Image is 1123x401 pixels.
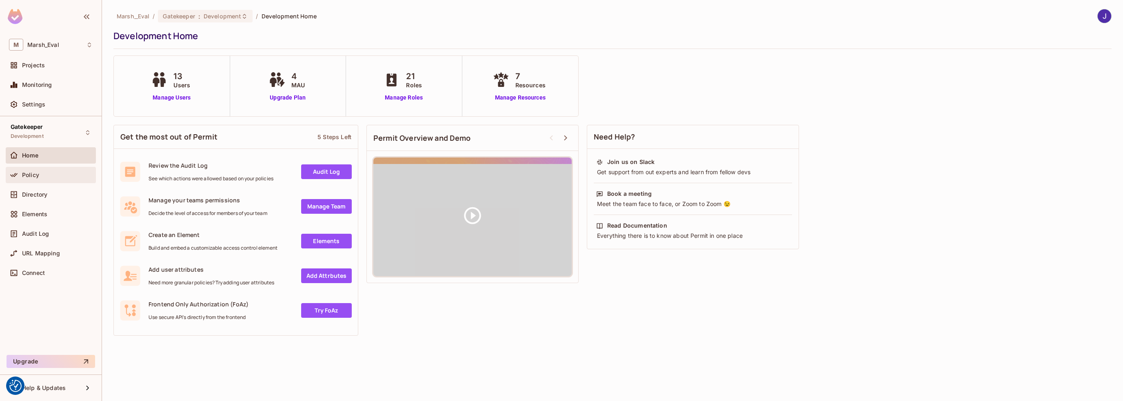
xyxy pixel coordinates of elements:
[22,191,47,198] span: Directory
[256,12,258,20] li: /
[117,12,149,20] span: the active workspace
[515,70,546,82] span: 7
[9,380,22,392] button: Consent Preferences
[596,200,790,208] div: Meet the team face to face, or Zoom to Zoom 😉
[22,250,60,257] span: URL Mapping
[173,70,190,82] span: 13
[317,133,351,141] div: 5 Steps Left
[301,303,352,318] a: Try FoAz
[262,12,317,20] span: Development Home
[373,133,471,143] span: Permit Overview and Demo
[594,132,635,142] span: Need Help?
[149,245,277,251] span: Build and embed a customizable access control element
[22,152,39,159] span: Home
[22,230,49,237] span: Audit Log
[22,172,39,178] span: Policy
[149,300,249,308] span: Frontend Only Authorization (FoAz)
[120,132,217,142] span: Get the most out of Permit
[491,93,550,102] a: Manage Resources
[406,70,422,82] span: 21
[301,268,352,283] a: Add Attrbutes
[163,12,195,20] span: Gatekeeper
[149,210,267,217] span: Decide the level of access for members of your team
[173,81,190,89] span: Users
[607,158,655,166] div: Join us on Slack
[9,380,22,392] img: Revisit consent button
[22,101,45,108] span: Settings
[1098,9,1111,23] img: John Kelly
[149,314,249,321] span: Use secure API's directly from the frontend
[607,190,652,198] div: Book a meeting
[149,279,274,286] span: Need more granular policies? Try adding user attributes
[607,222,667,230] div: Read Documentation
[22,62,45,69] span: Projects
[301,199,352,214] a: Manage Team
[22,385,66,391] span: Help & Updates
[11,124,43,130] span: Gatekeeper
[301,164,352,179] a: Audit Log
[406,81,422,89] span: Roles
[515,81,546,89] span: Resources
[596,232,790,240] div: Everything there is to know about Permit in one place
[149,266,274,273] span: Add user attributes
[291,70,305,82] span: 4
[149,231,277,239] span: Create an Element
[198,13,201,20] span: :
[8,9,22,24] img: SReyMgAAAABJRU5ErkJggg==
[9,39,23,51] span: M
[22,82,52,88] span: Monitoring
[113,30,1107,42] div: Development Home
[149,175,273,182] span: See which actions were allowed based on your policies
[267,93,309,102] a: Upgrade Plan
[149,93,194,102] a: Manage Users
[22,270,45,276] span: Connect
[7,355,95,368] button: Upgrade
[291,81,305,89] span: MAU
[27,42,59,48] span: Workspace: Marsh_Eval
[149,196,267,204] span: Manage your teams permissions
[11,133,44,140] span: Development
[382,93,426,102] a: Manage Roles
[149,162,273,169] span: Review the Audit Log
[22,211,47,217] span: Elements
[301,234,352,248] a: Elements
[596,168,790,176] div: Get support from out experts and learn from fellow devs
[153,12,155,20] li: /
[204,12,241,20] span: Development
